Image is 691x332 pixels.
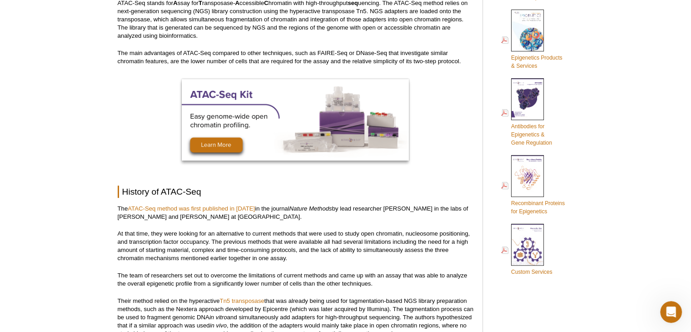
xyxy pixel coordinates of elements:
p: The in the journal by lead researcher [PERSON_NAME] in the labs of [PERSON_NAME] and [PERSON_NAME... [118,205,473,221]
img: Epi_brochure_140604_cover_web_70x200 [511,10,544,51]
a: Custom Services [501,223,552,277]
span: Custom Services [511,269,552,275]
em: in vivo [210,322,227,329]
p: The main advantages of ATAC-Seq compared to other techniques, such as FAIRE-Seq or DNase-Seq that... [118,49,473,65]
p: At that time, they were looking for an alternative to current methods that were used to study ope... [118,230,473,262]
span: Recombinant Proteins for Epigenetics [511,200,565,215]
a: Antibodies forEpigenetics &Gene Regulation [501,77,552,148]
p: The team of researchers set out to overcome the limitations of current methods and came up with a... [118,272,473,288]
a: Recombinant Proteinsfor Epigenetics [501,154,565,216]
img: Custom_Services_cover [511,224,544,266]
iframe: Intercom live chat [660,301,682,323]
a: Epigenetics Products& Services [501,9,562,71]
img: ATAC-Seq Kit [182,79,409,161]
img: Abs_epi_2015_cover_web_70x200 [511,78,544,120]
a: Tn5 transposase [220,297,264,304]
h2: History of ATAC-Seq [118,186,473,198]
span: Antibodies for Epigenetics & Gene Regulation [511,123,552,146]
a: ATAC-Seq method was first published in [DATE] [128,205,255,212]
em: in vitro [209,314,227,321]
span: Epigenetics Products & Services [511,55,562,69]
img: Rec_prots_140604_cover_web_70x200 [511,155,544,197]
em: Nature Methods [289,205,332,212]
